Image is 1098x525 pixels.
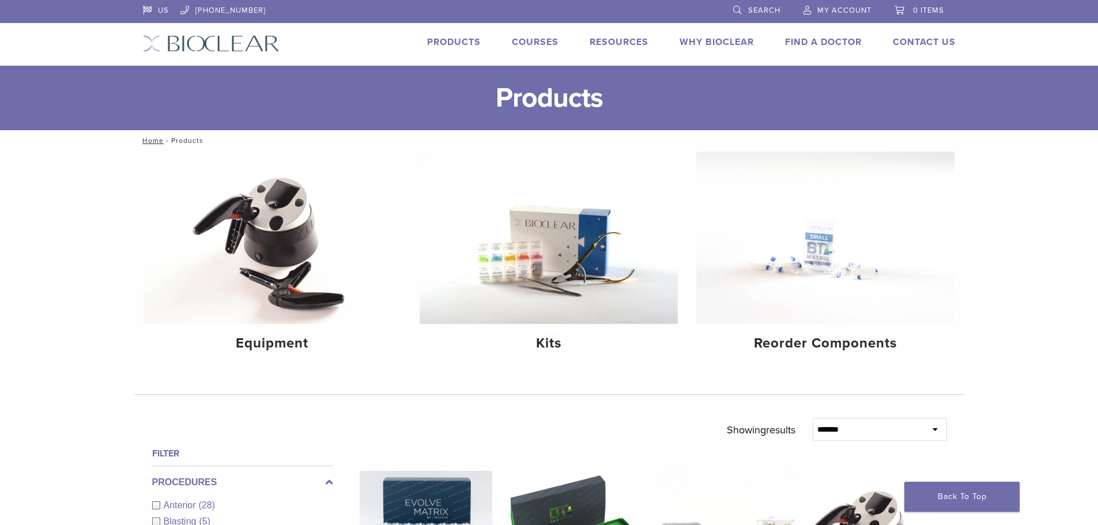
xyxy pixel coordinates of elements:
[705,333,945,354] h4: Reorder Components
[727,418,795,442] p: Showing results
[152,475,333,489] label: Procedures
[696,152,954,361] a: Reorder Components
[748,6,780,15] span: Search
[144,152,402,361] a: Equipment
[164,138,171,143] span: /
[817,6,871,15] span: My Account
[904,482,1020,512] a: Back To Top
[144,152,402,324] img: Equipment
[420,152,678,361] a: Kits
[139,137,164,145] a: Home
[893,36,956,48] a: Contact Us
[427,36,481,48] a: Products
[164,500,199,510] span: Anterior
[153,333,393,354] h4: Equipment
[913,6,944,15] span: 0 items
[420,152,678,324] img: Kits
[696,152,954,324] img: Reorder Components
[590,36,648,48] a: Resources
[143,35,280,52] img: Bioclear
[512,36,559,48] a: Courses
[429,333,669,354] h4: Kits
[152,447,333,460] h4: Filter
[785,36,862,48] a: Find A Doctor
[199,500,215,510] span: (28)
[134,130,964,151] nav: Products
[680,36,754,48] a: Why Bioclear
